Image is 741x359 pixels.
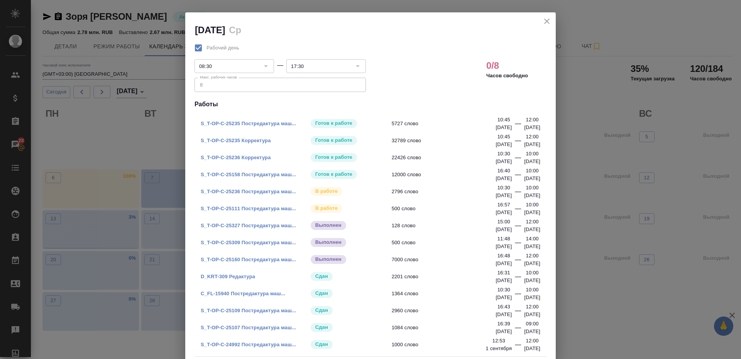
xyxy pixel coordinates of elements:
[526,184,539,192] p: 10:00
[524,294,540,301] p: [DATE]
[497,116,510,124] p: 10:45
[201,342,296,347] a: S_T-OP-C-24992 Постредактура маш...
[486,72,528,80] p: Часов свободно
[315,204,338,212] p: В работе
[201,325,296,330] a: S_T-OP-C-25107 Постредактура маш...
[496,158,512,165] p: [DATE]
[526,269,539,277] p: 10:00
[496,294,512,301] p: [DATE]
[392,290,501,298] span: 1364 слово
[515,204,521,216] div: —
[392,120,501,128] span: 5727 слово
[315,255,342,263] p: Выполнен
[524,345,540,352] p: [DATE]
[229,25,241,35] h2: Ср
[497,320,510,328] p: 16:39
[515,323,521,335] div: —
[201,206,296,211] a: S_T-OP-C-25111 Постредактура маш...
[515,119,521,131] div: —
[526,337,539,345] p: 12:00
[526,252,539,260] p: 12:00
[392,239,501,247] span: 500 слово
[496,243,512,250] p: [DATE]
[496,277,512,284] p: [DATE]
[515,255,521,267] div: —
[392,154,501,162] span: 22426 слово
[315,272,328,280] p: Сдан
[392,137,501,145] span: 32789 слово
[496,311,512,318] p: [DATE]
[526,133,539,141] p: 12:00
[201,223,296,228] a: S_T-OP-C-25327 Постредактура маш...
[392,222,501,230] span: 128 слово
[524,124,540,131] p: [DATE]
[526,201,539,209] p: 10:00
[497,150,510,158] p: 10:30
[315,221,342,229] p: Выполнен
[315,238,342,246] p: Выполнен
[515,272,521,284] div: —
[315,289,328,297] p: Сдан
[392,307,501,315] span: 2960 слово
[497,286,510,294] p: 10:30
[201,257,296,262] a: S_T-OP-C-25160 Постредактура маш...
[515,136,521,148] div: —
[496,260,512,267] p: [DATE]
[201,274,255,279] a: D_KRT-309 Редактура
[486,60,499,72] h2: 0/8
[497,184,510,192] p: 10:30
[515,153,521,165] div: —
[201,155,271,160] a: S_T-OP-C-25236 Корректура
[496,209,512,216] p: [DATE]
[524,260,540,267] p: [DATE]
[201,138,271,143] a: S_T-OP-C-25235 Корректура
[515,289,521,301] div: —
[201,240,296,245] a: S_T-OP-C-25309 Постредактура маш...
[315,323,328,331] p: Сдан
[524,158,540,165] p: [DATE]
[515,340,521,352] div: —
[496,141,512,148] p: [DATE]
[277,61,283,70] div: —
[526,286,539,294] p: 10:00
[526,167,539,175] p: 10:00
[526,235,539,243] p: 14:00
[392,341,501,349] span: 1000 слово
[315,170,352,178] p: Готов к работе
[497,269,510,277] p: 16:31
[515,306,521,318] div: —
[315,119,352,127] p: Готов к работе
[195,100,546,109] h4: Работы
[496,328,512,335] p: [DATE]
[497,218,510,226] p: 15:00
[515,238,521,250] div: —
[497,235,510,243] p: 11:48
[392,256,501,264] span: 7000 слово
[524,209,540,216] p: [DATE]
[315,136,352,144] p: Готов к работе
[524,277,540,284] p: [DATE]
[201,308,296,313] a: S_T-OP-C-25109 Постредактура маш...
[524,226,540,233] p: [DATE]
[201,291,285,296] a: C_FL-15940 Постредактура маш...
[515,187,521,199] div: —
[492,337,505,345] p: 12:53
[195,25,225,35] h2: [DATE]
[524,192,540,199] p: [DATE]
[497,303,510,311] p: 16:43
[201,121,296,126] a: S_T-OP-C-25235 Постредактура маш...
[496,226,512,233] p: [DATE]
[497,133,510,141] p: 10:45
[524,243,540,250] p: [DATE]
[315,153,352,161] p: Готов к работе
[486,345,512,352] p: 1 сентября
[526,116,539,124] p: 12:00
[496,175,512,182] p: [DATE]
[497,167,510,175] p: 16:40
[526,320,539,328] p: 09:00
[496,124,512,131] p: [DATE]
[315,340,328,348] p: Сдан
[201,189,296,194] a: S_T-OP-C-25236 Постредактура маш...
[524,311,540,318] p: [DATE]
[496,192,512,199] p: [DATE]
